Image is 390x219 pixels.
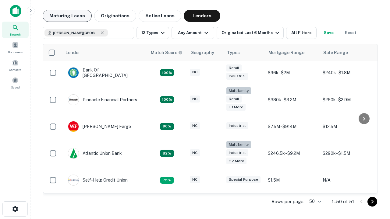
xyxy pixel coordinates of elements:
div: Sale Range [323,49,348,56]
div: Industrial [226,149,248,156]
th: Geography [187,44,223,61]
iframe: Chat Widget [360,170,390,200]
div: Retail [226,96,242,103]
a: Search [2,22,29,38]
button: All Filters [286,27,317,39]
div: Industrial [226,122,248,129]
td: $96k - $2M [265,61,320,84]
div: Multifamily [226,87,251,94]
button: Maturing Loans [43,10,92,22]
p: Rows per page: [271,198,304,205]
div: Lender [66,49,80,56]
button: Originated Last 6 Months [217,27,284,39]
td: $12.5M [320,115,374,138]
th: Sale Range [320,44,374,61]
div: Atlantic Union Bank [68,148,122,159]
button: Go to next page [367,197,377,207]
h6: Match Score [151,49,181,56]
button: Any Amount [172,27,214,39]
div: NC [190,96,200,103]
div: Multifamily [226,141,251,148]
span: Saved [11,85,20,90]
div: Matching Properties: 10, hasApolloMatch: undefined [160,177,174,184]
th: Lender [62,44,147,61]
div: [PERSON_NAME] Fargo [68,121,131,132]
img: picture [68,148,79,158]
a: Saved [2,75,29,91]
span: Contacts [9,67,21,72]
div: Originated Last 6 Months [222,29,281,36]
div: Matching Properties: 24, hasApolloMatch: undefined [160,96,174,103]
div: 50 [307,197,322,206]
div: Retail [226,64,242,71]
td: $380k - $3.2M [265,84,320,115]
th: Types [223,44,265,61]
div: Pinnacle Financial Partners [68,94,137,105]
div: NC [190,69,200,76]
div: Bank Of [GEOGRAPHIC_DATA] [68,67,141,78]
div: Self-help Credit Union [68,175,128,186]
div: NC [190,176,200,183]
td: $260k - $2.9M [320,84,374,115]
td: $246.5k - $9.2M [265,138,320,169]
button: Lenders [184,10,220,22]
th: Capitalize uses an advanced AI algorithm to match your search with the best lender. The match sco... [147,44,187,61]
td: $240k - $1.8M [320,61,374,84]
div: + 2 more [226,158,246,165]
div: Types [227,49,240,56]
img: picture [68,95,79,105]
div: Matching Properties: 14, hasApolloMatch: undefined [160,69,174,76]
div: + 1 more [226,104,246,111]
td: $1.5M [265,169,320,192]
div: Matching Properties: 11, hasApolloMatch: undefined [160,150,174,157]
td: $7.5M - $914M [265,115,320,138]
img: picture [68,68,79,78]
div: Industrial [226,73,248,80]
button: Reset [341,27,360,39]
button: Active Loans [139,10,181,22]
span: Search [10,32,21,37]
div: Special Purpose [226,176,261,183]
p: 1–50 of 51 [332,198,354,205]
a: Contacts [2,57,29,73]
img: picture [68,175,79,185]
button: Save your search to get updates of matches that match your search criteria. [319,27,339,39]
td: N/A [320,169,374,192]
div: NC [190,149,200,156]
button: Originations [94,10,136,22]
td: $290k - $1.5M [320,138,374,169]
div: NC [190,122,200,129]
div: Mortgage Range [268,49,304,56]
th: Mortgage Range [265,44,320,61]
div: Matching Properties: 12, hasApolloMatch: undefined [160,123,174,130]
div: Geography [190,49,214,56]
img: picture [68,121,79,132]
button: 12 Types [136,27,169,39]
a: Borrowers [2,39,29,56]
img: capitalize-icon.png [10,5,21,17]
span: [PERSON_NAME][GEOGRAPHIC_DATA], [GEOGRAPHIC_DATA] [53,30,99,36]
div: Capitalize uses an advanced AI algorithm to match your search with the best lender. The match sco... [151,49,183,56]
span: Borrowers [8,50,23,54]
